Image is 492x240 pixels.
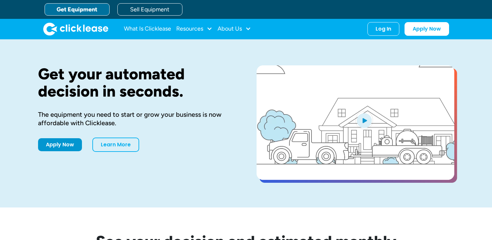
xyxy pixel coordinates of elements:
div: The equipment you need to start or grow your business is now affordable with Clicklease. [38,110,236,127]
a: Get Equipment [45,3,110,16]
img: Blue play button logo on a light blue circular background [355,111,373,129]
a: Learn More [92,138,139,152]
a: Apply Now [38,138,82,151]
a: What Is Clicklease [124,22,171,35]
a: Sell Equipment [117,3,182,16]
h1: Get your automated decision in seconds. [38,65,236,100]
img: Clicklease logo [43,22,108,35]
a: Apply Now [405,22,449,36]
div: Log In [376,26,391,32]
